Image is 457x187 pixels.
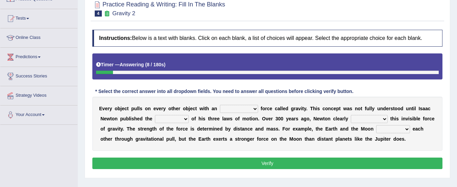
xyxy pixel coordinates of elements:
b: f [365,106,367,111]
b: n [148,106,151,111]
b: 0 [278,116,281,121]
b: h [168,126,171,132]
b: o [100,126,104,132]
b: i [201,116,203,121]
b: a [277,106,280,111]
b: g [149,126,152,132]
b: l [280,106,281,111]
b: . [123,126,124,132]
b: h [317,126,320,132]
b: e [204,126,207,132]
b: i [251,116,252,121]
b: g [108,126,111,132]
b: e [268,116,271,121]
b: r [110,126,112,132]
b: o [365,126,368,132]
b: e [320,126,323,132]
b: o [183,106,186,111]
b: n [380,106,383,111]
b: M [361,126,365,132]
b: p [120,116,123,121]
b: a [271,126,273,132]
b: h [313,106,316,111]
b: i [395,116,396,121]
b: h [335,126,338,132]
b: e [217,126,220,132]
b: o [306,116,310,121]
b: r [207,126,208,132]
b: d [401,106,404,111]
b: c [428,106,431,111]
b: t [203,126,204,132]
b: r [342,116,344,121]
b: e [418,116,420,121]
b: i [190,126,192,132]
div: * Select the correct answer into all dropdown fields. You need to answer all questions before cli... [92,88,356,95]
b: t [393,106,395,111]
b: h [147,116,150,121]
b: o [285,126,288,132]
b: r [212,116,214,121]
b: ) [164,62,166,67]
b: . [258,116,259,121]
b: d [285,106,289,111]
b: w [343,106,347,111]
a: Your Account [0,106,77,122]
b: t [390,116,392,121]
b: s [273,126,276,132]
b: t [119,126,120,132]
a: Strategy Videos [0,86,77,103]
b: b [126,116,129,121]
b: l [281,106,283,111]
b: w [107,116,110,121]
b: t [333,126,335,132]
b: e [150,116,152,121]
b: i [401,116,403,121]
b: y [109,106,112,111]
b: u [134,106,137,111]
b: l [371,106,372,111]
b: a [340,116,342,121]
b: I [418,106,420,111]
b: o [115,106,118,111]
b: s [192,126,195,132]
h5: Timer — [96,62,165,67]
b: i [316,106,317,111]
b: o [325,116,328,121]
b: 8 / 180s [147,62,164,67]
b: i [203,106,205,111]
b: i [118,126,119,132]
b: c [322,106,325,111]
b: s [203,116,205,121]
b: t [166,126,168,132]
b: x [295,126,298,132]
b: g [291,106,294,111]
b: l [308,126,309,132]
b: f [238,116,240,121]
button: Verify [92,158,442,169]
b: e [185,126,188,132]
a: Tests [0,9,77,26]
b: o [397,106,401,111]
b: s [132,116,134,121]
b: d [220,126,223,132]
b: u [406,106,409,111]
b: m [242,116,246,121]
b: n [371,126,374,132]
b: y [286,116,289,121]
b: h [353,126,356,132]
b: j [120,106,122,111]
b: r [271,116,273,121]
b: t [127,106,129,111]
b: s [296,116,298,121]
b: e [200,126,203,132]
b: u [366,106,369,111]
b: r [181,126,182,132]
b: c [333,116,336,121]
b: h [199,116,202,121]
b: E [99,106,102,111]
b: v [156,106,159,111]
b: 3 [275,116,278,121]
b: s [410,116,412,121]
b: e [356,126,358,132]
